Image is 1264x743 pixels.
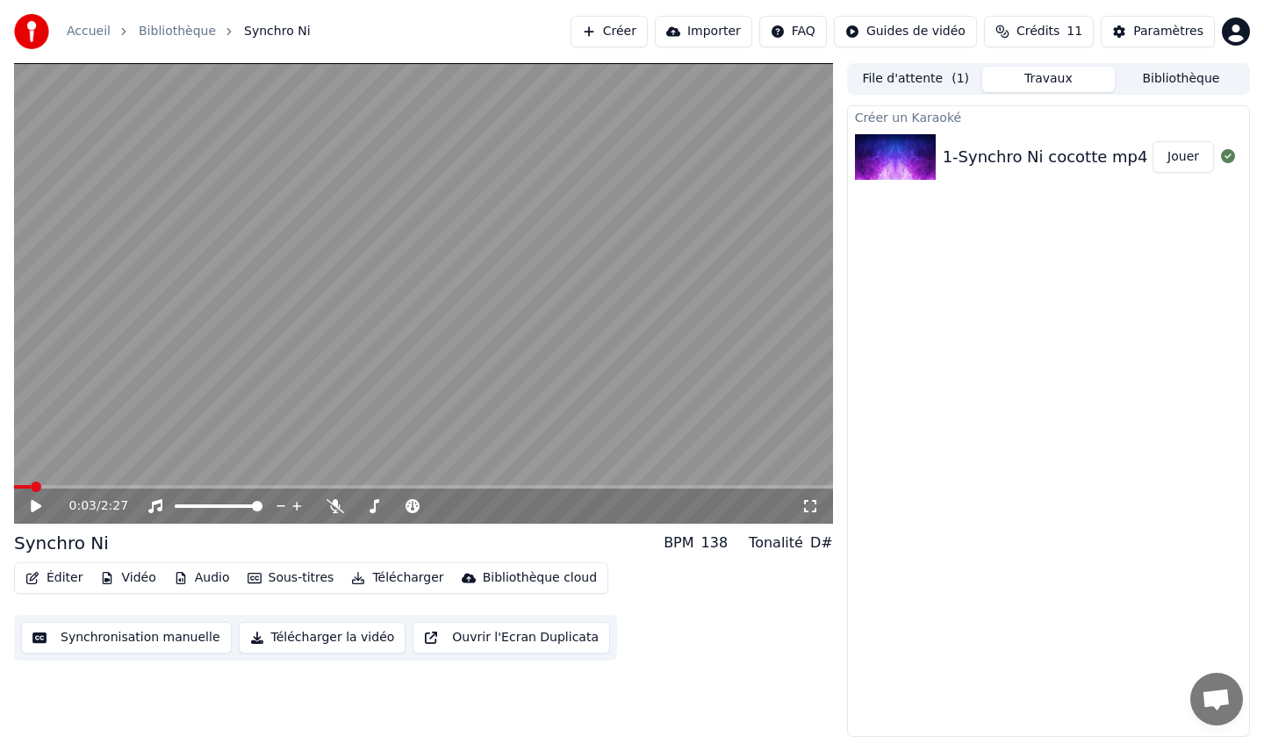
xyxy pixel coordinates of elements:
a: Bibliothèque [139,23,216,40]
button: Télécharger la vidéo [239,622,406,654]
div: / [69,497,111,515]
button: Sous-titres [241,566,341,590]
button: Synchronisation manuelle [21,622,232,654]
span: ( 1 ) [952,70,969,88]
img: youka [14,14,49,49]
div: 1-Synchro Ni cocotte mp4 [943,145,1148,169]
button: Télécharger [344,566,450,590]
span: Synchro Ni [244,23,310,40]
button: Éditer [18,566,90,590]
span: 11 [1066,23,1082,40]
nav: breadcrumb [67,23,311,40]
button: Créer [571,16,648,47]
div: Ouvrir le chat [1190,673,1243,725]
div: Paramètres [1133,23,1203,40]
span: Crédits [1016,23,1059,40]
button: Ouvrir l'Ecran Duplicata [413,622,610,654]
div: Bibliothèque cloud [483,569,597,587]
button: Guides de vidéo [834,16,977,47]
button: Importer [655,16,752,47]
span: 0:03 [69,497,97,515]
span: 2:27 [101,497,128,515]
button: Crédits11 [984,16,1094,47]
button: Audio [167,566,237,590]
div: D# [810,532,833,554]
div: Tonalité [749,532,803,554]
div: BPM [664,532,693,554]
div: 138 [701,532,729,554]
button: Bibliothèque [1115,67,1247,92]
a: Accueil [67,23,111,40]
button: Jouer [1153,141,1214,173]
button: File d'attente [850,67,982,92]
button: Vidéo [93,566,162,590]
button: FAQ [759,16,827,47]
button: Travaux [982,67,1115,92]
button: Paramètres [1101,16,1215,47]
div: Créer un Karaoké [848,106,1249,127]
div: Synchro Ni [14,531,109,555]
